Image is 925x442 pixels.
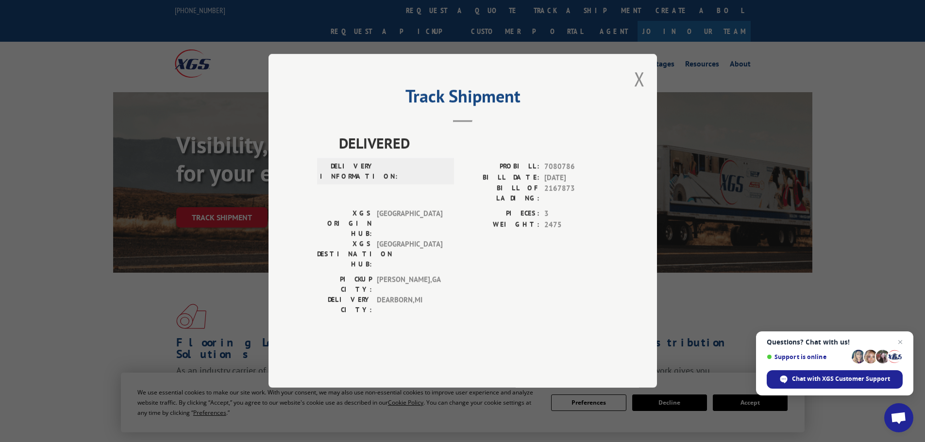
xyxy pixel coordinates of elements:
[320,162,375,182] label: DELIVERY INFORMATION:
[317,209,372,239] label: XGS ORIGIN HUB:
[463,183,539,204] label: BILL OF LADING:
[463,209,539,220] label: PIECES:
[317,295,372,315] label: DELIVERY CITY:
[544,162,608,173] span: 7080786
[767,338,903,346] span: Questions? Chat with us!
[544,172,608,183] span: [DATE]
[339,132,608,154] span: DELIVERED
[377,239,442,270] span: [GEOGRAPHIC_DATA]
[463,162,539,173] label: PROBILL:
[317,239,372,270] label: XGS DESTINATION HUB:
[634,66,645,92] button: Close modal
[792,375,890,383] span: Chat with XGS Customer Support
[544,219,608,230] span: 2475
[317,89,608,108] h2: Track Shipment
[377,295,442,315] span: DEARBORN , MI
[463,219,539,230] label: WEIGHT:
[317,275,372,295] label: PICKUP CITY:
[884,403,913,432] div: Open chat
[767,353,848,360] span: Support is online
[544,183,608,204] span: 2167873
[544,209,608,220] span: 3
[377,209,442,239] span: [GEOGRAPHIC_DATA]
[463,172,539,183] label: BILL DATE:
[767,370,903,389] div: Chat with XGS Customer Support
[377,275,442,295] span: [PERSON_NAME] , GA
[894,336,906,348] span: Close chat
